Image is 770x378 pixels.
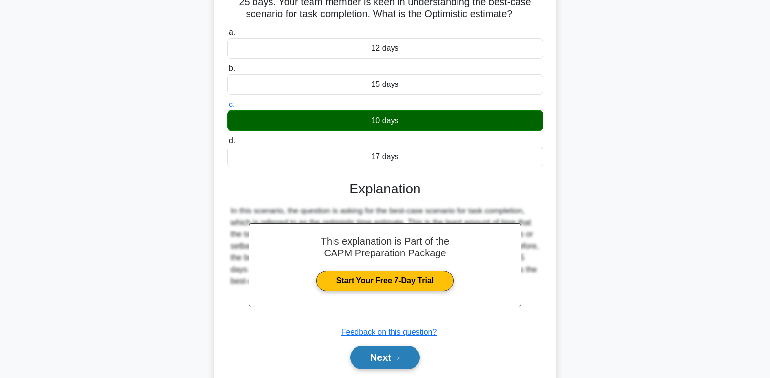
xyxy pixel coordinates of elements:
[227,110,543,131] div: 10 days
[229,136,235,145] span: d.
[227,38,543,59] div: 12 days
[350,346,420,369] button: Next
[227,74,543,95] div: 15 days
[233,181,538,197] h3: Explanation
[229,100,235,108] span: c.
[227,147,543,167] div: 17 days
[231,205,540,287] div: In this scenario, the question is asking for the best-case scenario for task completion, which is...
[229,28,235,36] span: a.
[341,328,437,336] a: Feedback on this question?
[316,271,454,291] a: Start Your Free 7-Day Trial
[229,64,235,72] span: b.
